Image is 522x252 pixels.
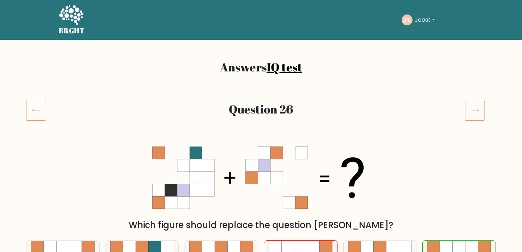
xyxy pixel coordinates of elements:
[59,26,85,35] h5: BRGHT
[267,59,302,75] a: IQ test
[403,16,411,24] text: JV
[30,219,492,232] div: Which figure should replace the question [PERSON_NAME]?
[413,15,437,25] button: Joost
[26,60,496,74] h2: Answers
[59,3,85,37] a: BRGHT
[66,102,456,116] h2: Question 26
